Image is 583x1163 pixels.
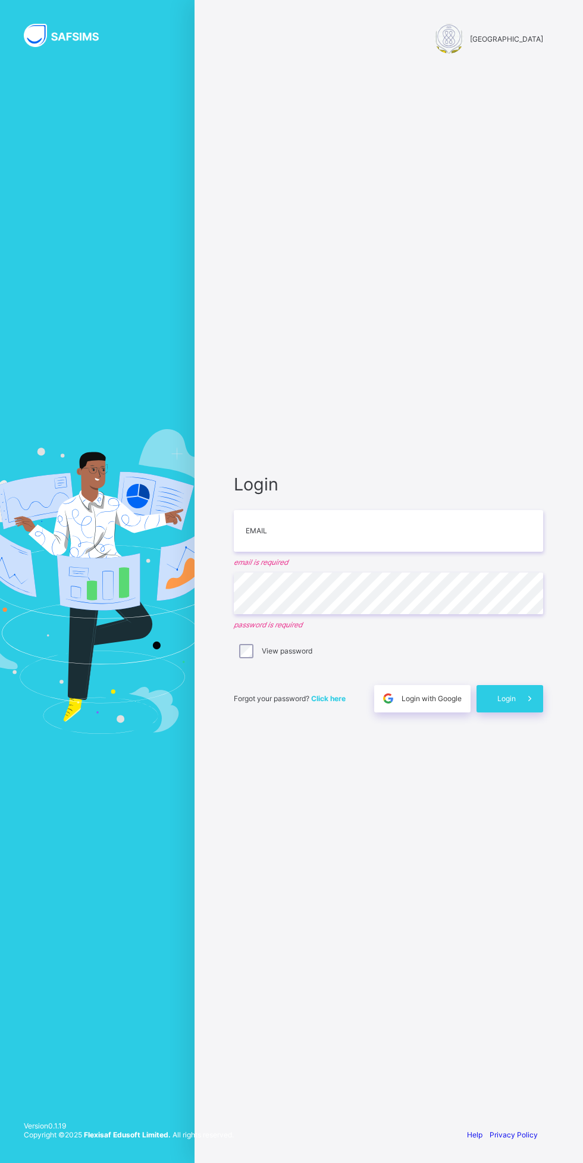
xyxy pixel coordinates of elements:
a: Privacy Policy [490,1130,538,1139]
span: Version 0.1.19 [24,1121,234,1130]
em: password is required [234,620,543,629]
img: SAFSIMS Logo [24,24,113,47]
span: Login with Google [402,694,462,703]
em: email is required [234,558,543,567]
a: Help [467,1130,482,1139]
span: Login [497,694,516,703]
span: [GEOGRAPHIC_DATA] [470,35,543,43]
span: Copyright © 2025 All rights reserved. [24,1130,234,1139]
span: Login [234,474,543,495]
strong: Flexisaf Edusoft Limited. [84,1130,171,1139]
span: Forgot your password? [234,694,346,703]
a: Click here [311,694,346,703]
img: google.396cfc9801f0270233282035f929180a.svg [381,692,395,705]
label: View password [262,646,312,655]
